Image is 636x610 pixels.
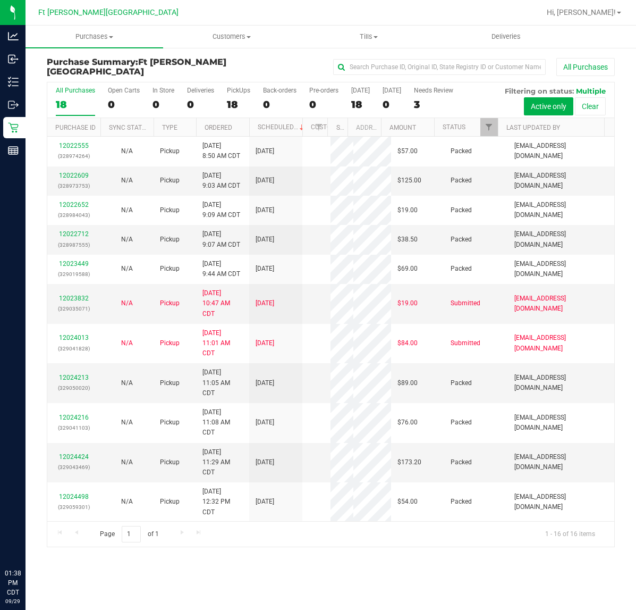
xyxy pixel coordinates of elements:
div: Deliveries [187,87,214,94]
span: Not Applicable [121,265,133,272]
button: N/A [121,146,133,156]
p: (328974264) [54,151,94,161]
span: Not Applicable [121,236,133,243]
inline-svg: Reports [8,145,19,156]
span: [EMAIL_ADDRESS][DOMAIN_NAME] [514,492,608,512]
p: (329041828) [54,344,94,354]
button: All Purchases [556,58,615,76]
span: Packed [451,378,472,388]
div: 3 [414,98,453,111]
span: Packed [451,417,472,428]
a: Purchase ID [55,124,96,131]
span: Page of 1 [91,526,167,542]
span: [DATE] 9:09 AM CDT [202,200,240,220]
a: Scheduled [258,123,306,131]
span: [DATE] [256,497,274,507]
iframe: Resource center [11,525,43,557]
span: Pickup [160,264,180,274]
a: 12022555 [59,142,89,149]
a: Amount [389,124,416,131]
div: Back-orders [263,87,296,94]
span: Packed [451,497,472,507]
span: [DATE] 11:08 AM CDT [202,407,243,438]
span: $84.00 [397,338,418,348]
button: N/A [121,338,133,348]
p: (329059301) [54,502,94,512]
p: 01:38 PM CDT [5,569,21,597]
span: [DATE] 11:01 AM CDT [202,328,243,359]
div: 0 [108,98,140,111]
span: [DATE] 11:05 AM CDT [202,367,243,398]
a: Ordered [205,124,232,131]
button: N/A [121,298,133,308]
span: Not Applicable [121,299,133,307]
a: 12024213 [59,374,89,381]
span: Pickup [160,176,180,186]
span: Not Applicable [121,177,133,184]
button: N/A [121,457,133,467]
a: Type [162,124,177,131]
p: (329041103) [54,423,94,433]
p: (329043469) [54,462,94,472]
span: Not Applicable [121,379,133,387]
a: 12022609 [59,172,89,179]
span: Pickup [160,417,180,428]
span: $19.00 [397,205,418,215]
div: All Purchases [56,87,95,94]
span: [DATE] [256,417,274,428]
span: Pickup [160,235,180,245]
span: [EMAIL_ADDRESS][DOMAIN_NAME] [514,294,608,314]
button: N/A [121,417,133,428]
input: Search Purchase ID, Original ID, State Registry ID or Customer Name... [333,59,546,75]
th: Address [347,118,381,137]
span: Filtering on status: [505,87,574,95]
a: 12023832 [59,295,89,302]
span: [DATE] 11:29 AM CDT [202,447,243,478]
div: 0 [309,98,338,111]
span: 1 - 16 of 16 items [537,526,604,542]
span: Pickup [160,205,180,215]
span: Packed [451,264,472,274]
a: Sync Status [109,124,150,131]
div: [DATE] [383,87,401,94]
div: [DATE] [351,87,370,94]
span: [DATE] 10:47 AM CDT [202,288,243,319]
span: Deliveries [477,32,535,41]
a: 12024216 [59,414,89,421]
inline-svg: Analytics [8,31,19,41]
span: Pickup [160,378,180,388]
a: Filter [310,118,327,136]
div: 0 [383,98,401,111]
span: Not Applicable [121,498,133,505]
span: Packed [451,146,472,156]
span: Packed [451,176,472,186]
inline-svg: Inventory [8,77,19,87]
span: Pickup [160,298,180,308]
span: [DATE] [256,457,274,467]
span: [DATE] [256,378,274,388]
span: [DATE] 9:44 AM CDT [202,259,240,279]
span: [DATE] 8:50 AM CDT [202,141,240,161]
span: $57.00 [397,146,418,156]
span: Packed [451,457,472,467]
button: Clear [575,97,606,115]
span: [DATE] [256,146,274,156]
span: [EMAIL_ADDRESS][DOMAIN_NAME] [514,413,608,433]
button: N/A [121,264,133,274]
div: 0 [187,98,214,111]
input: 1 [122,526,141,542]
span: $76.00 [397,417,418,428]
span: Not Applicable [121,458,133,466]
span: [DATE] [256,264,274,274]
span: Hi, [PERSON_NAME]! [547,8,616,16]
a: State Registry ID [336,124,392,131]
div: Needs Review [414,87,453,94]
div: In Store [152,87,174,94]
a: 12024013 [59,334,89,341]
button: N/A [121,497,133,507]
span: Ft [PERSON_NAME][GEOGRAPHIC_DATA] [38,8,179,17]
span: [DATE] [256,176,274,186]
a: Filter [480,118,498,136]
span: Not Applicable [121,339,133,347]
span: [EMAIL_ADDRESS][DOMAIN_NAME] [514,259,608,279]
